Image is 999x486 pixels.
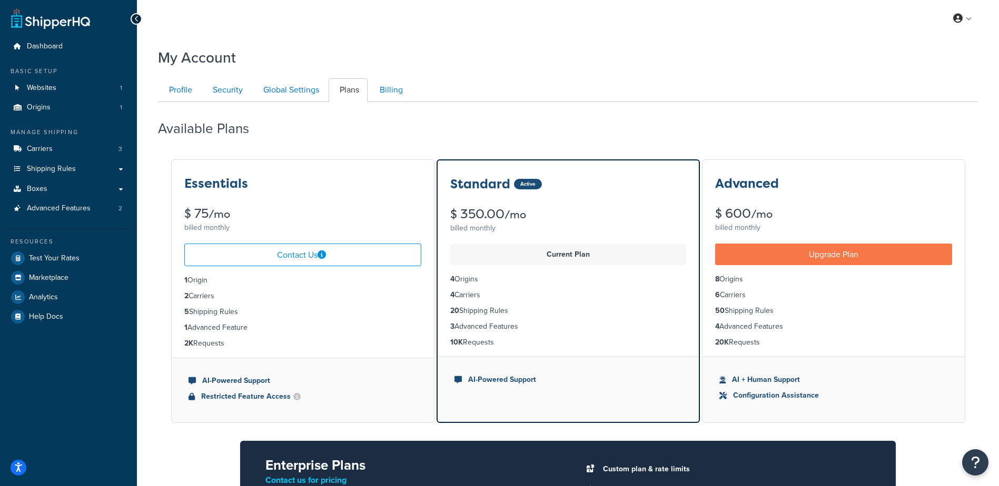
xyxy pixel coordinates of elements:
a: ShipperHQ Home [11,8,90,29]
small: /mo [209,207,230,221]
strong: 5 [184,306,189,317]
strong: 6 [715,289,720,300]
li: Advanced Features [715,321,952,332]
small: /mo [505,207,526,222]
strong: 20K [715,337,729,348]
h3: Essentials [184,177,248,190]
li: AI-Powered Support [189,375,417,387]
div: billed monthly [715,220,952,235]
span: Advanced Features [27,204,91,213]
a: Plans [329,78,368,102]
li: Origins [8,98,129,117]
span: 3 [118,145,122,154]
li: Requests [715,337,952,348]
a: Upgrade Plan [715,244,952,265]
span: 1 [120,84,122,93]
li: Origins [715,274,952,285]
strong: 20 [450,305,459,316]
a: Security [202,78,251,102]
strong: 10K [450,337,463,348]
strong: 3 [450,321,454,332]
li: Origins [450,274,686,285]
a: Marketplace [8,268,129,287]
li: Websites [8,78,129,98]
span: Shipping Rules [27,165,76,174]
span: 2 [118,204,122,213]
div: billed monthly [450,221,686,236]
h1: My Account [158,47,236,68]
a: Advanced Features 2 [8,199,129,218]
strong: 4 [715,321,719,332]
a: Shipping Rules [8,159,129,179]
li: Configuration Assistance [719,390,948,401]
li: AI-Powered Support [454,374,682,386]
div: $ 75 [184,207,421,220]
span: Origins [27,103,51,112]
span: Help Docs [29,312,63,321]
a: Test Your Rates [8,249,129,268]
button: Open Resource Center [962,449,988,475]
li: Carriers [715,289,952,301]
li: Requests [184,338,421,349]
div: Resources [8,237,129,246]
li: Carriers [450,289,686,301]
strong: 4 [450,274,454,285]
li: Carriers [184,290,421,302]
strong: 1 [184,322,187,333]
p: Current Plan [457,247,680,262]
li: AI + Human Support [719,374,948,386]
span: Analytics [29,293,58,302]
li: Shipping Rules [715,305,952,317]
strong: 4 [450,289,454,300]
li: Custom plan & rate limits [598,462,871,477]
li: Advanced Feature [184,322,421,333]
div: Basic Setup [8,67,129,76]
li: Advanced Features [8,199,129,218]
h3: Advanced [715,177,779,190]
span: Dashboard [27,42,63,51]
a: Help Docs [8,307,129,326]
span: Carriers [27,145,53,154]
div: Active [514,179,542,189]
li: Restricted Feature Access [189,391,417,402]
small: /mo [751,207,773,221]
span: 1 [120,103,122,112]
a: Global Settings [252,78,328,102]
strong: 8 [715,274,719,285]
div: $ 600 [715,207,952,220]
a: Websites 1 [8,78,129,98]
a: Contact Us [184,244,421,266]
div: billed monthly [184,220,421,235]
li: Carriers [8,139,129,159]
strong: 1 [184,275,187,286]
li: Origin [184,275,421,286]
a: Profile [158,78,201,102]
a: Boxes [8,179,129,199]
strong: 50 [715,305,725,316]
span: Marketplace [29,274,68,282]
strong: 2 [184,290,189,301]
h2: Available Plans [158,121,265,136]
div: $ 350.00 [450,208,686,221]
a: Dashboard [8,37,129,56]
a: Origins 1 [8,98,129,117]
a: Carriers 3 [8,139,129,159]
a: Analytics [8,288,129,307]
li: Shipping Rules [184,306,421,318]
span: Test Your Rates [29,254,80,263]
a: Billing [369,78,411,102]
li: Advanced Features [450,321,686,332]
li: Requests [450,337,686,348]
li: Shipping Rules [450,305,686,317]
strong: 2K [184,338,193,349]
h3: Standard [450,177,510,191]
h2: Enterprise Plans [265,458,551,473]
span: Boxes [27,185,47,194]
div: Manage Shipping [8,128,129,137]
